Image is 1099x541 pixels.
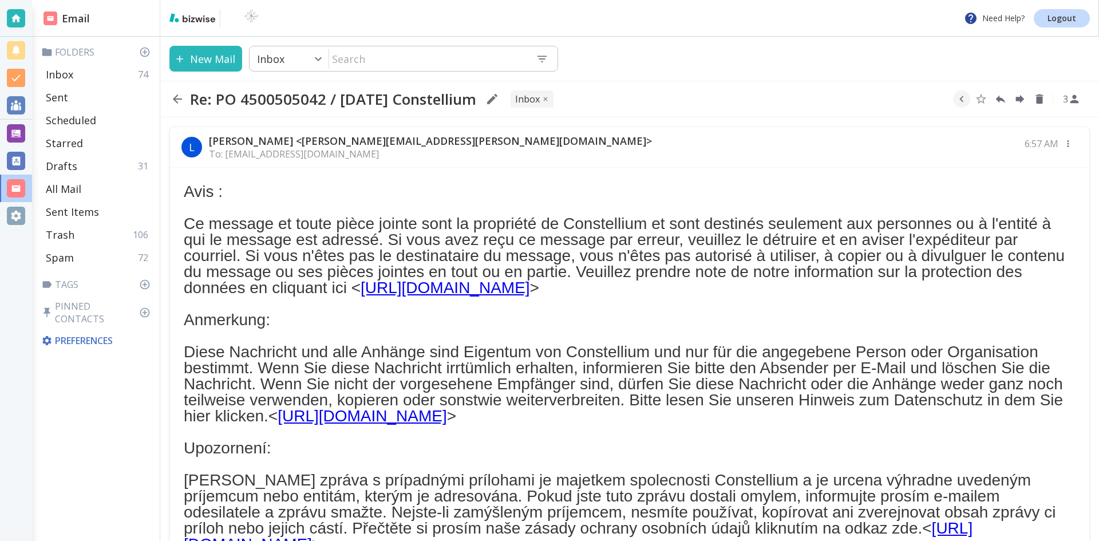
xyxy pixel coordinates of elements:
p: Inbox [257,52,284,66]
button: Delete [1031,90,1048,108]
button: See Participants [1058,85,1085,113]
p: Logout [1047,14,1076,22]
p: Inbox [46,68,73,81]
div: Sent Items [41,200,155,223]
p: Folders [41,46,155,58]
p: Tags [41,278,155,291]
div: Trash106 [41,223,155,246]
p: Pinned Contacts [41,300,155,325]
p: Sent [46,90,68,104]
p: To: [EMAIL_ADDRESS][DOMAIN_NAME] [209,148,652,160]
p: Spam [46,251,74,264]
p: Preferences [41,334,153,347]
div: Starred [41,132,155,155]
p: L [189,140,195,154]
p: 31 [138,160,153,172]
h2: Re: PO 4500505042 / [DATE] Constellium [190,90,476,108]
div: Spam72 [41,246,155,269]
p: INBOX [515,93,540,105]
p: 6:57 AM [1025,137,1058,150]
p: 3 [1063,93,1068,105]
p: Starred [46,136,83,150]
p: [PERSON_NAME] <[PERSON_NAME][EMAIL_ADDRESS][PERSON_NAME][DOMAIN_NAME]> [209,134,652,148]
a: Logout [1034,9,1090,27]
div: Drafts31 [41,155,155,177]
img: DashboardSidebarEmail.svg [44,11,57,25]
p: 74 [138,68,153,81]
h2: Email [44,11,90,26]
p: Drafts [46,159,77,173]
div: Scheduled [41,109,155,132]
div: L[PERSON_NAME] <[PERSON_NAME][EMAIL_ADDRESS][PERSON_NAME][DOMAIN_NAME]>To: [EMAIL_ADDRESS][DOMAIN... [170,127,1089,168]
p: Scheduled [46,113,96,127]
img: BioTech International [225,9,278,27]
div: Preferences [39,330,155,352]
p: Trash [46,228,74,242]
input: Search [329,47,527,70]
button: Forward [1011,90,1029,108]
div: All Mail [41,177,155,200]
p: 106 [133,228,153,241]
img: bizwise [169,13,215,22]
p: Sent Items [46,205,99,219]
div: Inbox74 [41,63,155,86]
button: Reply [992,90,1009,108]
button: New Mail [169,46,242,72]
p: Need Help? [964,11,1025,25]
p: All Mail [46,182,81,196]
p: 72 [138,251,153,264]
div: Sent [41,86,155,109]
